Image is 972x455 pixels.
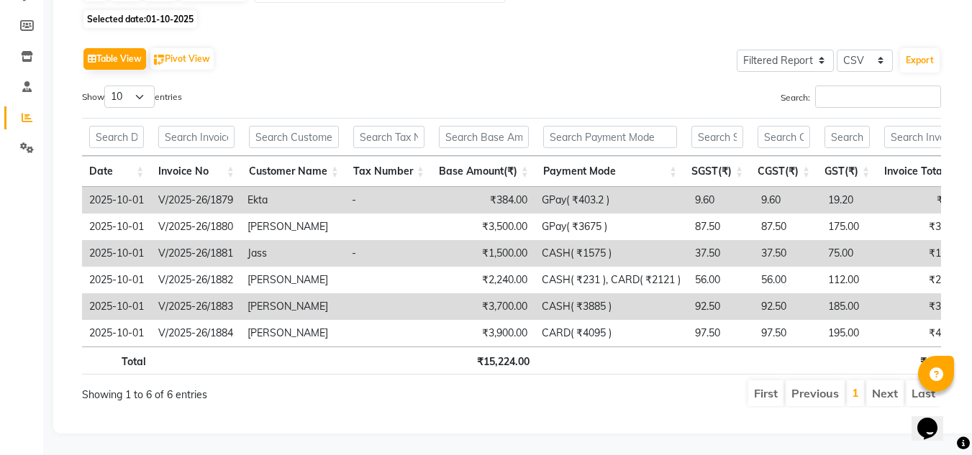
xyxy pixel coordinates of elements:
[242,156,346,187] th: Customer Name: activate to sort column ascending
[82,379,427,403] div: Showing 1 to 6 of 6 entries
[543,126,677,148] input: Search Payment Mode
[754,187,821,213] td: 9.60
[151,240,240,267] td: V/2025-26/1881
[688,320,754,346] td: 97.50
[684,156,750,187] th: SGST(₹): activate to sort column ascending
[158,126,234,148] input: Search Invoice No
[240,240,345,267] td: Jass
[345,240,430,267] td: -
[430,213,535,240] td: ₹3,500.00
[82,213,151,240] td: 2025-10-01
[535,267,688,293] td: CASH( ₹231 ), CARD( ₹2121 )
[432,156,536,187] th: Base Amount(₹): activate to sort column ascending
[688,187,754,213] td: 9.60
[758,126,810,148] input: Search CGST(₹)
[781,86,941,108] label: Search:
[815,86,941,108] input: Search:
[82,187,151,213] td: 2025-10-01
[535,320,688,346] td: CARD( ₹4095 )
[240,187,345,213] td: Ekta
[754,267,821,293] td: 56.00
[345,187,430,213] td: -
[82,267,151,293] td: 2025-10-01
[104,86,155,108] select: Showentries
[430,320,535,346] td: ₹3,900.00
[240,213,345,240] td: [PERSON_NAME]
[83,48,146,70] button: Table View
[82,320,151,346] td: 2025-10-01
[688,267,754,293] td: 56.00
[82,240,151,267] td: 2025-10-01
[535,293,688,320] td: CASH( ₹3885 )
[151,293,240,320] td: V/2025-26/1883
[688,293,754,320] td: 92.50
[151,213,240,240] td: V/2025-26/1880
[146,14,194,24] span: 01-10-2025
[821,240,881,267] td: 75.00
[151,156,241,187] th: Invoice No: activate to sort column ascending
[825,126,870,148] input: Search GST(₹)
[439,126,529,148] input: Search Base Amount(₹)
[151,320,240,346] td: V/2025-26/1884
[240,293,345,320] td: [PERSON_NAME]
[151,267,240,293] td: V/2025-26/1882
[432,346,537,374] th: ₹15,224.00
[151,187,240,213] td: V/2025-26/1879
[754,293,821,320] td: 92.50
[154,55,165,65] img: pivot.png
[82,293,151,320] td: 2025-10-01
[688,213,754,240] td: 87.50
[353,126,424,148] input: Search Tax Number
[535,213,688,240] td: GPay( ₹3675 )
[249,126,339,148] input: Search Customer Name
[750,156,817,187] th: CGST(₹): activate to sort column ascending
[691,126,743,148] input: Search SGST(₹)
[912,397,958,441] iframe: chat widget
[346,156,432,187] th: Tax Number: activate to sort column ascending
[430,293,535,320] td: ₹3,700.00
[82,156,151,187] th: Date: activate to sort column ascending
[89,126,144,148] input: Search Date
[821,293,881,320] td: 185.00
[150,48,214,70] button: Pivot View
[82,346,153,374] th: Total
[240,267,345,293] td: [PERSON_NAME]
[535,187,688,213] td: GPay( ₹403.2 )
[821,213,881,240] td: 175.00
[900,48,940,73] button: Export
[821,187,881,213] td: 19.20
[821,320,881,346] td: 195.00
[430,240,535,267] td: ₹1,500.00
[536,156,684,187] th: Payment Mode: activate to sort column ascending
[430,267,535,293] td: ₹2,240.00
[83,10,197,28] span: Selected date:
[754,240,821,267] td: 37.50
[535,240,688,267] td: CASH( ₹1575 )
[817,156,877,187] th: GST(₹): activate to sort column ascending
[884,126,971,148] input: Search Invoice Total(₹)
[430,187,535,213] td: ₹384.00
[82,86,182,108] label: Show entries
[821,267,881,293] td: 112.00
[754,320,821,346] td: 97.50
[240,320,345,346] td: [PERSON_NAME]
[688,240,754,267] td: 37.50
[852,385,859,400] a: 1
[754,213,821,240] td: 87.50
